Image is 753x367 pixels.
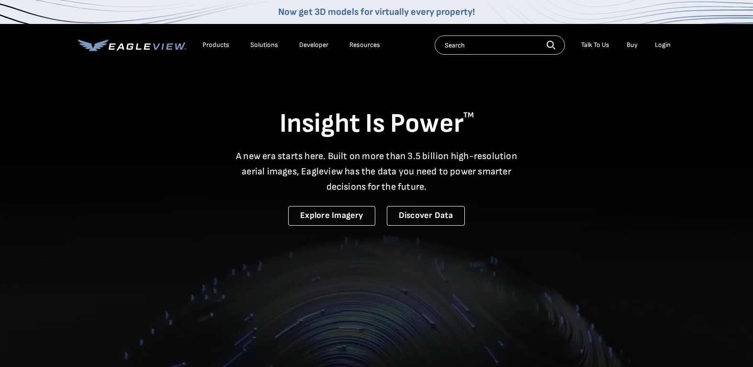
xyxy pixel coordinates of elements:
[288,206,375,226] a: Explore Imagery
[299,41,328,49] a: Developer
[581,41,609,49] div: Talk To Us
[387,206,465,226] a: Discover Data
[278,6,475,18] a: Now get 3D models for virtually every property!
[230,149,523,195] p: A new era starts here. Built on more than 3.5 billion high-resolution aerial images, Eagleview ha...
[202,41,229,49] div: Products
[250,41,278,49] div: Solutions
[655,41,671,49] div: Login
[349,41,380,49] div: Resources
[627,41,638,49] a: Buy
[463,111,474,120] sup: TM
[435,35,565,55] input: Search
[78,107,675,141] h1: Insight Is Power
